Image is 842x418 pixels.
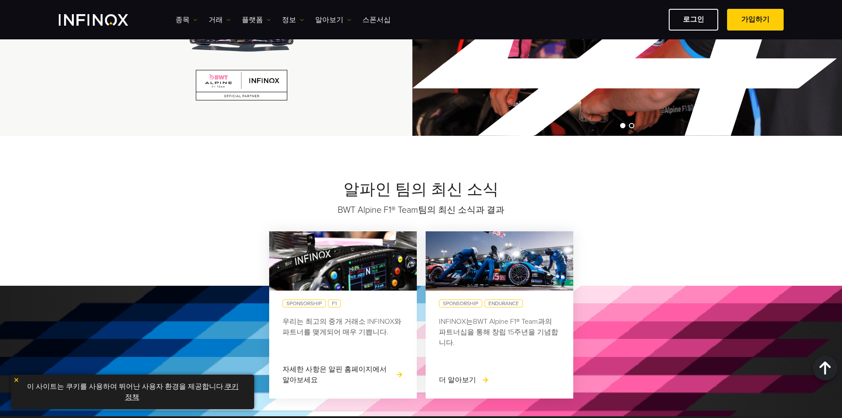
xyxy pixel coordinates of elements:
a: f1 [328,299,341,307]
a: 플랫폼 [242,15,271,25]
h2: 알파인 팀의 최신 소식 [112,180,731,199]
a: 더 알아보기 [439,375,489,385]
img: yellow close icon [13,377,19,383]
span: 더 알아보기 [439,376,476,384]
a: sponsorship [439,299,482,307]
a: 자세한 사항은 알핀 홈페이지에서 알아보세요 [282,364,404,385]
a: 알아보기 [315,15,351,25]
span: Go to slide 2 [629,123,634,128]
a: 종목 [175,15,198,25]
a: INFINOX Logo [59,14,149,26]
a: endurance [484,299,523,307]
a: 로그인 [669,9,718,31]
p: 우리는 최고의 중개 거래소 INFINOX와 파트너를 맺게되어 매우 기쁩니다. [282,316,404,348]
a: 스폰서십 [362,15,391,25]
a: 거래 [209,15,231,25]
p: 이 사이트는 쿠키를 사용하여 뛰어난 사용자 환경을 제공합니다. . [15,379,250,405]
a: sponsorship [282,299,326,307]
span: Go to slide 1 [620,123,625,128]
p: INFINOX는BWT Alpine F1® Team과의 파트너십을 통해 창립 15주년을 기념합니다. [439,316,560,348]
a: 가입하기 [727,9,784,31]
a: 정보 [282,15,304,25]
p: BWT Alpine F1® Team팀의 최신 소식과 결과 [243,204,599,216]
span: 자세한 사항은 알핀 홈페이지에서 알아보세요 [282,365,387,384]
